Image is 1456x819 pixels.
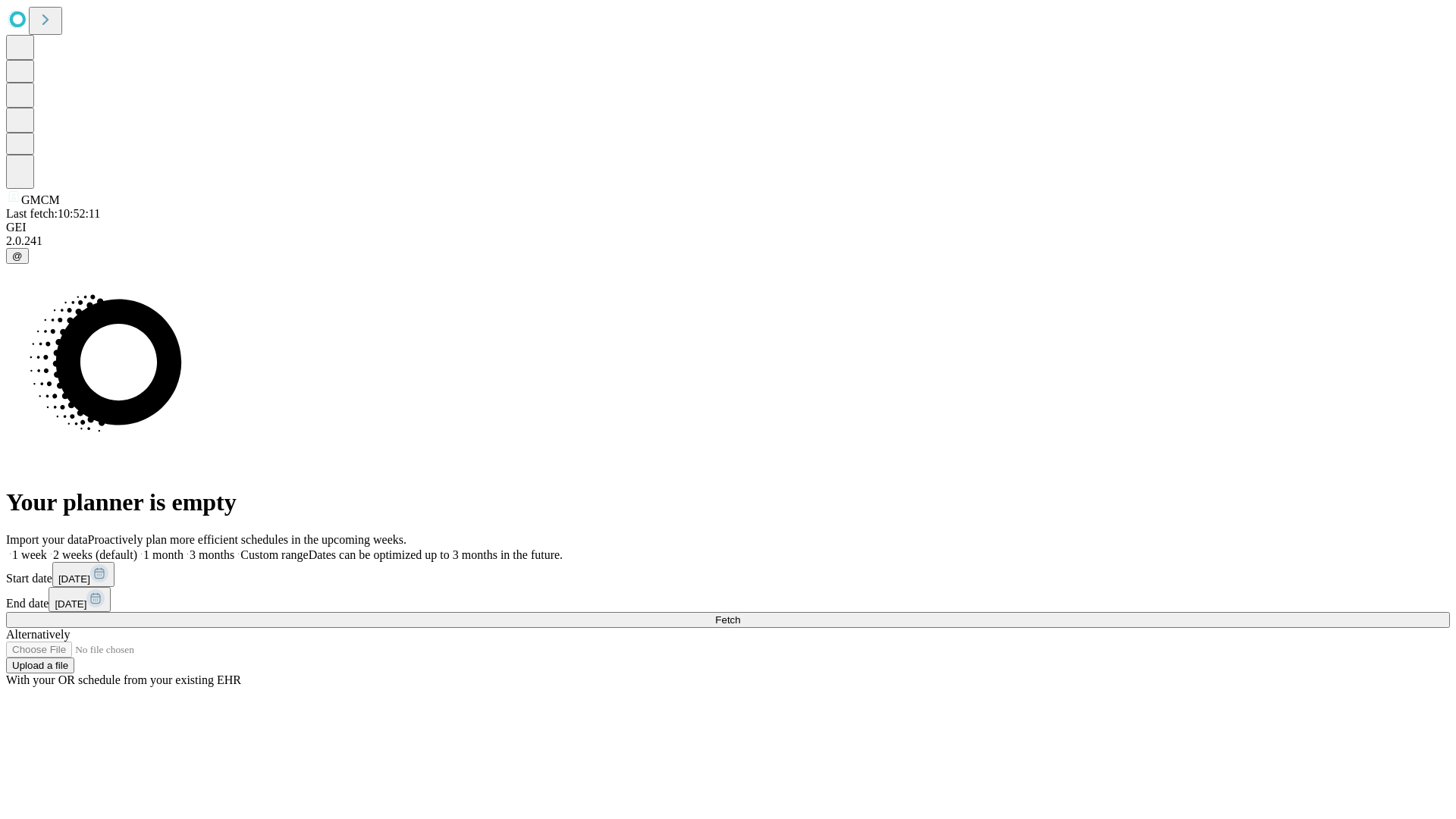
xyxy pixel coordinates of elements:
[52,562,115,587] button: [DATE]
[58,573,90,585] span: [DATE]
[6,587,1450,612] div: End date
[53,548,137,561] span: 2 weeks (default)
[143,548,184,561] span: 1 month
[6,234,1450,248] div: 2.0.241
[12,250,23,262] span: @
[6,673,241,686] span: With your OR schedule from your existing EHR
[190,548,234,561] span: 3 months
[88,533,406,546] span: Proactively plan more efficient schedules in the upcoming weeks.
[6,207,100,220] span: Last fetch: 10:52:11
[12,548,47,561] span: 1 week
[6,248,29,264] button: @
[6,657,74,673] button: Upload a file
[6,562,1450,587] div: Start date
[6,221,1450,234] div: GEI
[240,548,308,561] span: Custom range
[55,598,86,610] span: [DATE]
[6,612,1450,628] button: Fetch
[6,628,70,641] span: Alternatively
[715,614,740,626] span: Fetch
[6,533,88,546] span: Import your data
[21,193,60,206] span: GMCM
[49,587,111,612] button: [DATE]
[309,548,563,561] span: Dates can be optimized up to 3 months in the future.
[6,488,1450,516] h1: Your planner is empty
